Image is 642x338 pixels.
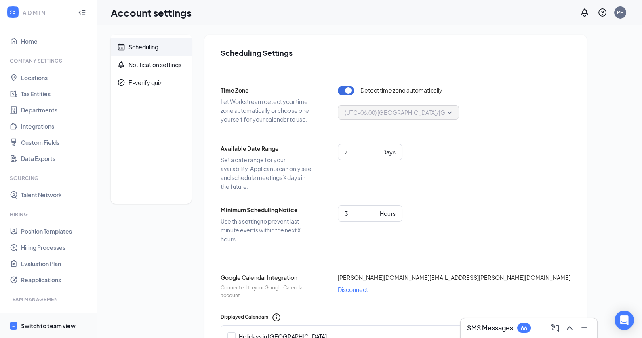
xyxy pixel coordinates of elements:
a: Data Exports [21,150,90,167]
div: Hours [380,209,396,218]
span: (UTC-06:00) [GEOGRAPHIC_DATA]/[GEOGRAPHIC_DATA] - Mountain Time [345,106,541,118]
span: Google Calendar Integration [221,273,314,282]
svg: Calendar [117,43,125,51]
svg: ChevronUp [565,323,575,333]
div: Company Settings [10,57,88,64]
a: Hiring Processes [21,239,90,256]
div: Team Management [10,296,88,303]
svg: UserCheck [10,312,18,320]
svg: Bell [117,61,125,69]
div: Sourcing [10,175,88,182]
svg: Collapse [78,8,86,17]
svg: CheckmarkCircle [117,78,125,87]
span: Disconnect [338,285,368,294]
svg: ComposeMessage [550,323,560,333]
svg: WorkstreamLogo [9,8,17,16]
a: Position Templates [21,223,90,239]
div: Open Intercom Messenger [615,311,634,330]
span: Connected to your Google Calendar account. [221,284,314,300]
a: Reapplications [21,272,90,288]
a: Talent Network [21,187,90,203]
a: Custom Fields [21,134,90,150]
svg: QuestionInfo [598,8,607,17]
div: Switch to team view [21,322,76,330]
span: Time Zone [221,86,314,95]
a: BellNotification settings [111,56,192,74]
h2: Scheduling Settings [221,48,570,58]
span: [PERSON_NAME][DOMAIN_NAME][EMAIL_ADDRESS][PERSON_NAME][DOMAIN_NAME] [338,273,570,282]
div: 66 [521,325,527,332]
div: Notification settings [128,61,181,69]
a: CheckmarkCircleE-verify quiz [111,74,192,91]
svg: Info [272,313,281,322]
span: Detect time zone automatically [360,86,442,95]
svg: Minimize [579,323,589,333]
span: Use this setting to prevent last minute events within the next X hours. [221,217,314,243]
span: Set a date range for your availability. Applicants can only see and schedule meetings X days in t... [221,155,314,191]
button: ComposeMessage [549,321,562,334]
span: Let Workstream detect your time zone automatically or choose one yourself for your calendar to use. [221,97,314,124]
span: Available Date Range [221,144,314,153]
div: Onboarding [21,312,83,320]
a: Home [21,33,90,49]
a: Departments [21,102,90,118]
span: Minimum Scheduling Notice [221,205,314,214]
h3: SMS Messages [467,323,513,332]
div: ADMIN [23,8,71,17]
button: ChevronUp [563,321,576,334]
h1: Account settings [111,6,192,19]
a: Integrations [21,118,90,134]
div: Hiring [10,211,88,218]
svg: WorkstreamLogo [11,323,16,328]
a: Evaluation Plan [21,256,90,272]
div: E-verify quiz [128,78,162,87]
div: Scheduling [128,43,158,51]
a: CalendarScheduling [111,38,192,56]
div: Days [382,148,396,156]
svg: Notifications [580,8,589,17]
div: PH [617,9,624,16]
a: Locations [21,70,90,86]
a: Tax Entities [21,86,90,102]
span: Displayed Calendars [221,313,268,321]
button: Minimize [578,321,591,334]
